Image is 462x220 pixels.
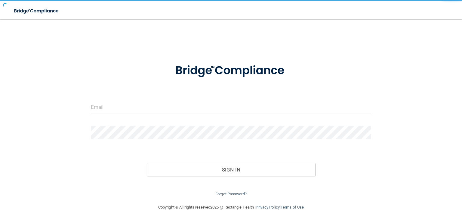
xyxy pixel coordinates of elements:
[9,5,64,17] img: bridge_compliance_login_screen.278c3ca4.svg
[163,55,299,86] img: bridge_compliance_login_screen.278c3ca4.svg
[121,198,341,217] div: Copyright © All rights reserved 2025 @ Rectangle Health | |
[147,163,315,176] button: Sign In
[256,205,279,209] a: Privacy Policy
[91,100,371,114] input: Email
[281,205,304,209] a: Terms of Use
[215,192,247,196] a: Forgot Password?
